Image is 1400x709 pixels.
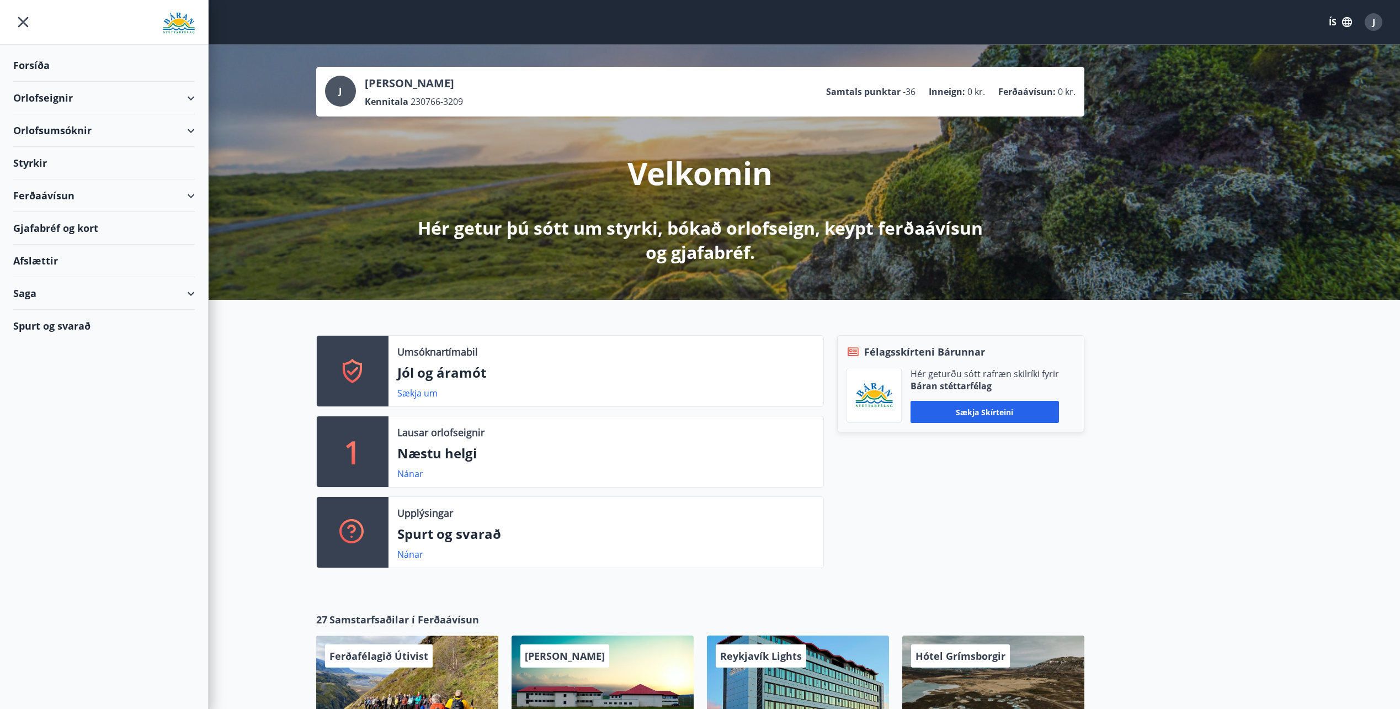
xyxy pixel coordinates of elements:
[720,649,802,663] span: Reykjavík Lights
[344,431,361,473] p: 1
[13,114,195,147] div: Orlofsumsóknir
[911,380,1059,392] p: Báran stéttarfélag
[365,96,408,108] p: Kennitala
[397,363,815,382] p: Jól og áramót
[397,387,438,399] a: Sækja um
[329,612,479,627] span: Samstarfsaðilar í Ferðaávísun
[397,506,453,520] p: Upplýsingar
[1058,86,1076,98] span: 0 kr.
[163,12,195,34] img: union_logo
[1372,16,1375,28] span: J
[967,86,985,98] span: 0 kr.
[365,76,463,91] p: [PERSON_NAME]
[1323,12,1358,32] button: ÍS
[13,12,33,32] button: menu
[903,86,915,98] span: -36
[915,649,1005,663] span: Hótel Grímsborgir
[13,245,195,277] div: Afslættir
[397,425,485,440] p: Lausar orlofseignir
[13,277,195,310] div: Saga
[339,85,342,97] span: J
[411,96,463,108] span: 230766-3209
[13,49,195,82] div: Forsíða
[525,649,605,663] span: [PERSON_NAME]
[826,86,901,98] p: Samtals punktar
[397,548,423,560] a: Nánar
[397,345,478,359] p: Umsóknartímabil
[397,468,423,480] a: Nánar
[13,147,195,179] div: Styrkir
[13,179,195,212] div: Ferðaávísun
[316,612,327,627] span: 27
[1360,9,1387,35] button: J
[409,216,992,264] p: Hér getur þú sótt um styrki, bókað orlofseign, keypt ferðaávísun og gjafabréf.
[911,368,1059,380] p: Hér geturðu sótt rafræn skilríki fyrir
[855,383,893,409] img: Bz2lGXKH3FXEIQKvoQ8VL0Fr0uCiWgfgA3I6fSs8.png
[998,86,1056,98] p: Ferðaávísun :
[397,444,815,463] p: Næstu helgi
[13,82,195,114] div: Orlofseignir
[911,401,1059,423] button: Sækja skírteini
[13,310,195,342] div: Spurt og svarað
[929,86,965,98] p: Inneign :
[627,152,773,194] p: Velkomin
[864,345,985,359] span: Félagsskírteni Bárunnar
[13,212,195,245] div: Gjafabréf og kort
[329,649,428,663] span: Ferðafélagið Útivist
[397,525,815,543] p: Spurt og svarað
